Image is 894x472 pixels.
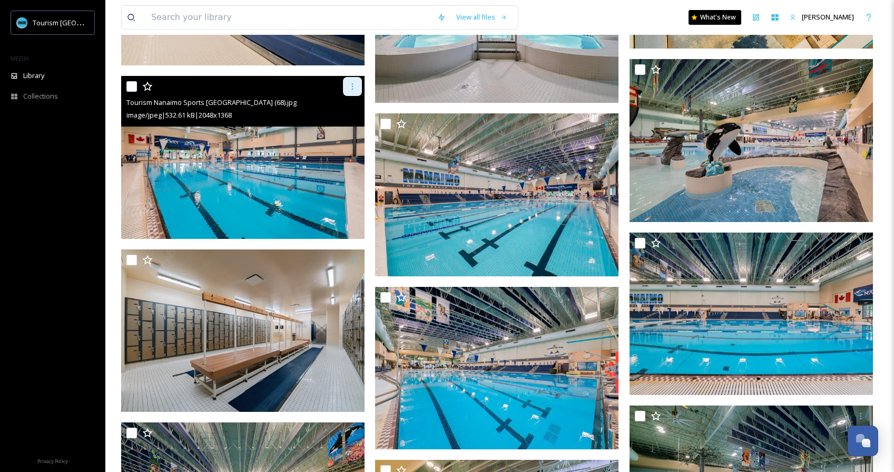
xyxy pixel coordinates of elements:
[17,17,27,28] img: tourism_nanaimo_logo.jpeg
[802,12,854,22] span: [PERSON_NAME]
[121,76,365,239] img: Tourism Nanaimo Sports Nanaimo Aquatic Centre (68).jpg
[630,232,873,395] img: Tourism Nanaimo Sports Nanaimo Aquatic Centre (71).jpg
[375,287,618,450] img: Tourism Nanaimo Sports Nanaimo Aquatic Centre (72).jpg
[126,98,297,107] span: Tourism Nanaimo Sports [GEOGRAPHIC_DATA] (68).jpg
[37,454,68,467] a: Privacy Policy
[146,6,432,29] input: Search your library
[33,17,127,27] span: Tourism [GEOGRAPHIC_DATA]
[630,59,873,222] img: Tourism Nanaimo Sports Nanaimo Aquatic Centre (52).jpg
[126,110,232,120] span: image/jpeg | 532.61 kB | 2048 x 1368
[375,113,618,276] img: Tourism Nanaimo Sports Nanaimo Aquatic Centre (58).jpg
[784,7,859,27] a: [PERSON_NAME]
[23,71,44,81] span: Library
[23,91,58,101] span: Collections
[451,7,513,27] a: View all files
[121,249,365,412] img: Tourism Nanaimo Sports Nanaimo Aquatic Centre (90).jpg
[37,458,68,465] span: Privacy Policy
[848,426,878,456] button: Open Chat
[689,10,741,25] a: What's New
[11,54,29,62] span: MEDIA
